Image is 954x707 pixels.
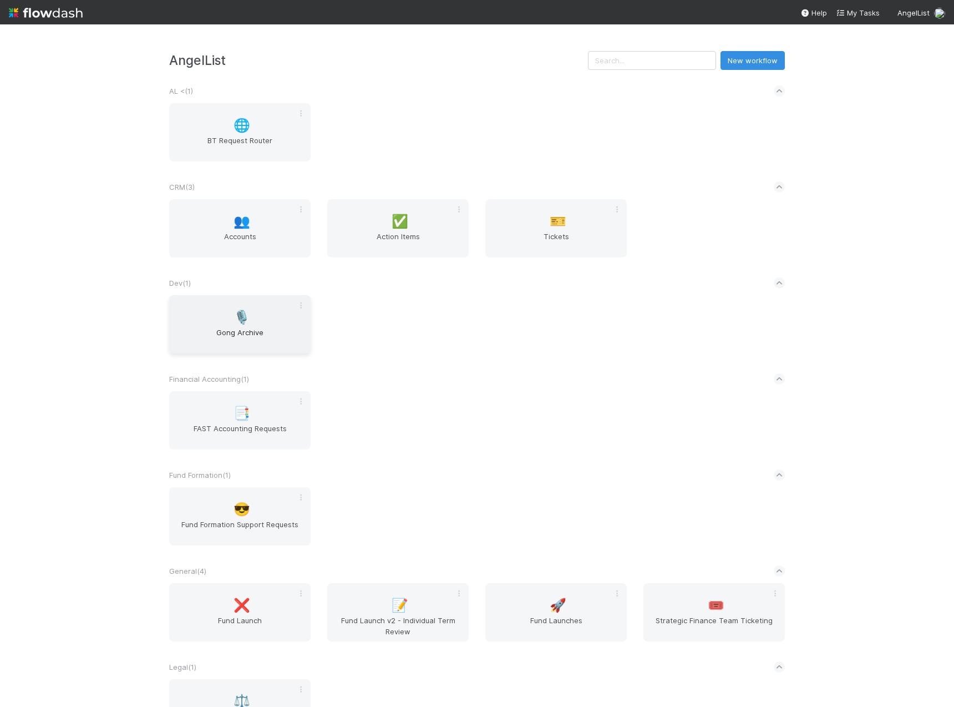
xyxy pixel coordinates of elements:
span: 📝 [392,598,408,613]
span: Tickets [490,231,622,253]
span: ❌ [234,598,250,613]
a: ❌Fund Launch [169,583,311,642]
span: Fund Formation Support Requests [174,519,306,541]
a: 📝Fund Launch v2 - Individual Term Review [327,583,469,642]
span: Financial Accounting ( 1 ) [169,375,249,383]
span: Strategic Finance Team Ticketing [648,615,780,637]
span: Fund Formation ( 1 ) [169,471,231,479]
span: Gong Archive [174,327,306,349]
span: 🎫 [550,214,566,229]
span: Fund Launch v2 - Individual Term Review [332,615,464,637]
span: 🌐 [234,118,250,133]
span: 🚀 [550,598,566,613]
a: 😎Fund Formation Support Requests [169,487,311,546]
span: 😎 [234,502,250,517]
span: AL < ( 1 ) [169,87,193,95]
a: 📑FAST Accounting Requests [169,391,311,450]
a: 🌐BT Request Router [169,103,311,161]
span: Dev ( 1 ) [169,279,191,287]
a: ✅Action Items [327,199,469,257]
span: Fund Launch [174,615,306,637]
span: FAST Accounting Requests [174,423,306,445]
a: 🚀Fund Launches [485,583,627,642]
h3: AngelList [169,53,588,68]
input: Search... [588,51,716,70]
img: avatar_c747b287-0112-4b47-934f-47379b6131e2.png [934,8,945,19]
a: 👥Accounts [169,199,311,257]
span: Fund Launches [490,615,622,637]
span: BT Request Router [174,135,306,157]
span: Legal ( 1 ) [169,663,196,671]
span: Accounts [174,231,306,253]
button: New workflow [720,51,785,70]
img: logo-inverted-e16ddd16eac7371096b0.svg [9,3,83,22]
span: Action Items [332,231,464,253]
span: 🎙️ [234,310,250,325]
span: 👥 [234,214,250,229]
span: 🎟️ [708,598,724,613]
div: Help [800,7,827,18]
span: My Tasks [836,8,880,17]
a: 🎫Tickets [485,199,627,257]
span: CRM ( 3 ) [169,183,195,191]
span: General ( 4 ) [169,567,206,575]
span: AngelList [897,8,930,17]
a: My Tasks [836,7,880,18]
span: 📑 [234,406,250,421]
span: ✅ [392,214,408,229]
a: 🎟️Strategic Finance Team Ticketing [643,583,785,642]
a: 🎙️Gong Archive [169,295,311,353]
